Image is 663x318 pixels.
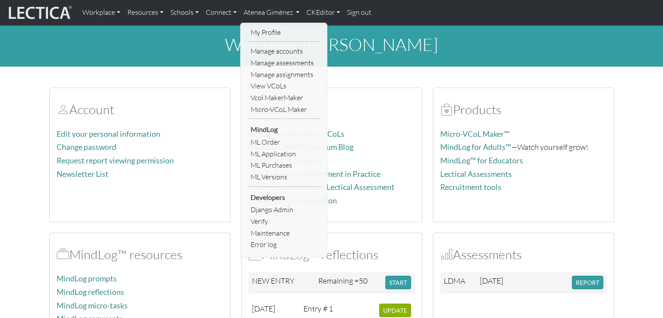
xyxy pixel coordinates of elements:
[248,216,320,227] a: Verify
[248,122,320,136] li: MindLog
[57,129,160,139] a: Edit your personal information
[248,45,320,57] a: Manage accounts
[343,3,375,22] a: Sign out
[383,307,407,314] span: UPDATE
[440,272,477,293] td: LDMA
[248,239,320,250] a: Error log
[57,169,109,179] a: Newsletter List
[440,142,511,152] a: MindLog for Adults™
[57,288,124,297] a: MindLog reflections
[572,276,603,289] button: REPORT
[57,142,116,152] a: Change password
[248,104,320,115] a: Micro-VCoL Maker
[57,247,69,262] span: MindLog™ resources
[248,57,320,69] a: Manage assessments
[248,69,320,81] a: Manage assignments
[315,272,382,293] td: Remaining =
[248,27,320,250] ul: Atenea Giménez
[379,304,411,317] button: UPDATE
[248,171,320,183] a: ML Versions
[57,156,174,165] a: Request report viewing permission
[440,102,607,117] h2: Products
[124,3,167,22] a: Resources
[248,27,320,38] a: My Profile
[440,141,607,153] p: —Watch yourself grow!
[248,92,320,104] a: Vcol MakerMaker
[248,247,415,262] h2: MindLog™ reflections
[440,129,510,139] a: Micro-VCoL Maker™
[79,3,124,22] a: Workplace
[480,276,503,285] span: [DATE]
[57,101,69,117] span: Account
[248,190,320,204] li: Developers
[57,247,223,262] h2: MindLog™ resources
[359,276,367,285] span: 50
[248,272,315,293] td: NEW ENTRY
[303,3,343,22] a: CKEditor
[57,102,223,117] h2: Account
[440,156,523,165] a: MindLog™ for Educators
[7,4,72,21] img: lecticalive
[248,204,320,216] a: Django Admin
[167,3,202,22] a: Schools
[248,227,320,239] a: Maintenance
[202,3,240,22] a: Connect
[440,247,607,262] h2: Assessments
[252,304,275,313] span: [DATE]
[440,101,453,117] span: Products
[240,3,303,22] a: Atenea Giménez
[248,136,320,148] a: ML Order
[440,183,501,192] a: Recruitment tools
[248,80,320,92] a: View VCoLs
[440,247,453,262] span: Assessments
[248,148,320,160] a: ML Application
[57,274,117,283] a: MindLog prompts
[440,169,512,179] a: Lectical Assessments
[248,102,415,117] h2: Institute
[248,159,320,171] a: ML Purchases
[385,276,411,289] button: START
[57,301,128,310] a: MindLog micro-tasks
